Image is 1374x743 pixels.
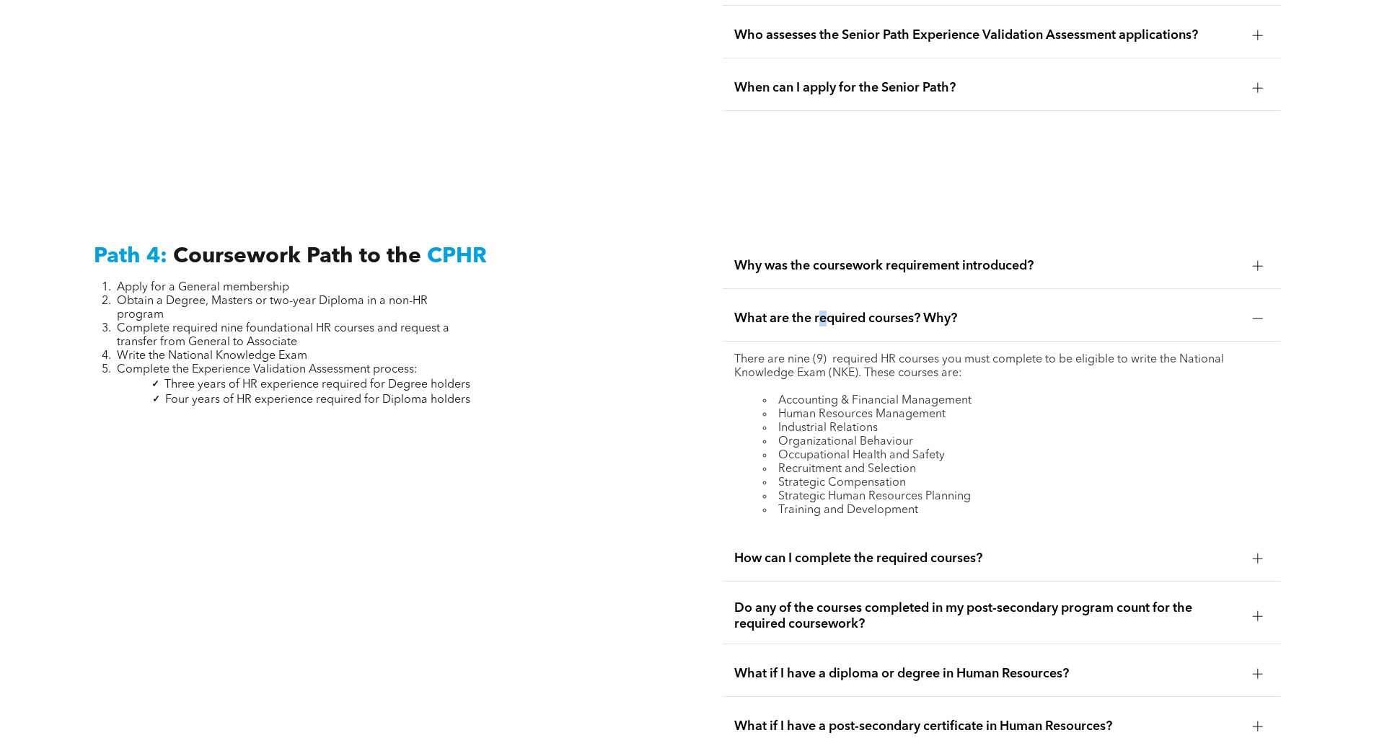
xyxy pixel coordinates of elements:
[734,258,1241,274] span: Why was the coursework requirement introduced?
[117,295,428,321] span: Obtain a Degree, Masters or two-year Diploma in a non-HR program
[117,323,449,348] span: Complete required nine foundational HR courses and request a transfer from General to Associate
[117,282,289,293] span: Apply for a General membership
[734,27,1241,43] span: Who assesses the Senior Path Experience Validation Assessment applications?
[427,246,487,267] span: CPHR
[734,551,1241,566] span: How can I complete the required courses?
[763,463,1269,476] li: Recruitment and Selection
[117,350,307,362] span: Write the National Knowledge Exam
[165,394,470,406] span: Four years of HR experience required for Diploma holders
[734,600,1241,632] span: Do any of the courses completed in my post-secondary program count for the required coursework?
[734,353,1269,381] p: There are nine (9) required HR courses you must complete to be eligible to write the National Kno...
[763,408,1269,422] li: Human Resources Management
[763,490,1269,504] li: Strategic Human Resources Planning
[734,80,1241,96] span: When can I apply for the Senior Path?
[734,311,1241,326] span: What are the required courses? Why?
[763,449,1269,463] li: Occupational Health and Safety
[763,394,1269,408] li: Accounting & Financial Management
[763,435,1269,449] li: Organizational Behaviour
[117,364,418,375] span: Complete the Experience Validation Assessment process:
[94,246,167,267] span: Path 4:
[763,504,1269,517] li: Training and Development
[173,246,421,267] span: Coursework Path to the
[734,666,1241,682] span: What if I have a diploma or degree in Human Resources?
[734,718,1241,734] span: What if I have a post-secondary certificate in Human Resources?
[763,476,1269,490] li: Strategic Compensation
[164,379,470,391] span: Three years of HR experience required for Degree holders
[763,422,1269,435] li: Industrial Relations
